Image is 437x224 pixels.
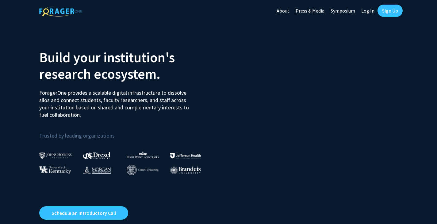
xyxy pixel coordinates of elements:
[39,6,82,17] img: ForagerOne Logo
[170,153,201,159] img: Thomas Jefferson University
[83,166,111,174] img: Morgan State University
[127,151,159,158] img: High Point University
[39,166,71,174] img: University of Kentucky
[127,165,159,175] img: Cornell University
[39,123,214,140] p: Trusted by leading organizations
[378,5,403,17] a: Sign Up
[39,206,128,220] a: Opens in a new tab
[39,49,214,82] h2: Build your institution's research ecosystem.
[39,152,72,159] img: Johns Hopkins University
[170,166,201,174] img: Brandeis University
[83,152,110,159] img: Drexel University
[39,85,193,119] p: ForagerOne provides a scalable digital infrastructure to dissolve silos and connect students, fac...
